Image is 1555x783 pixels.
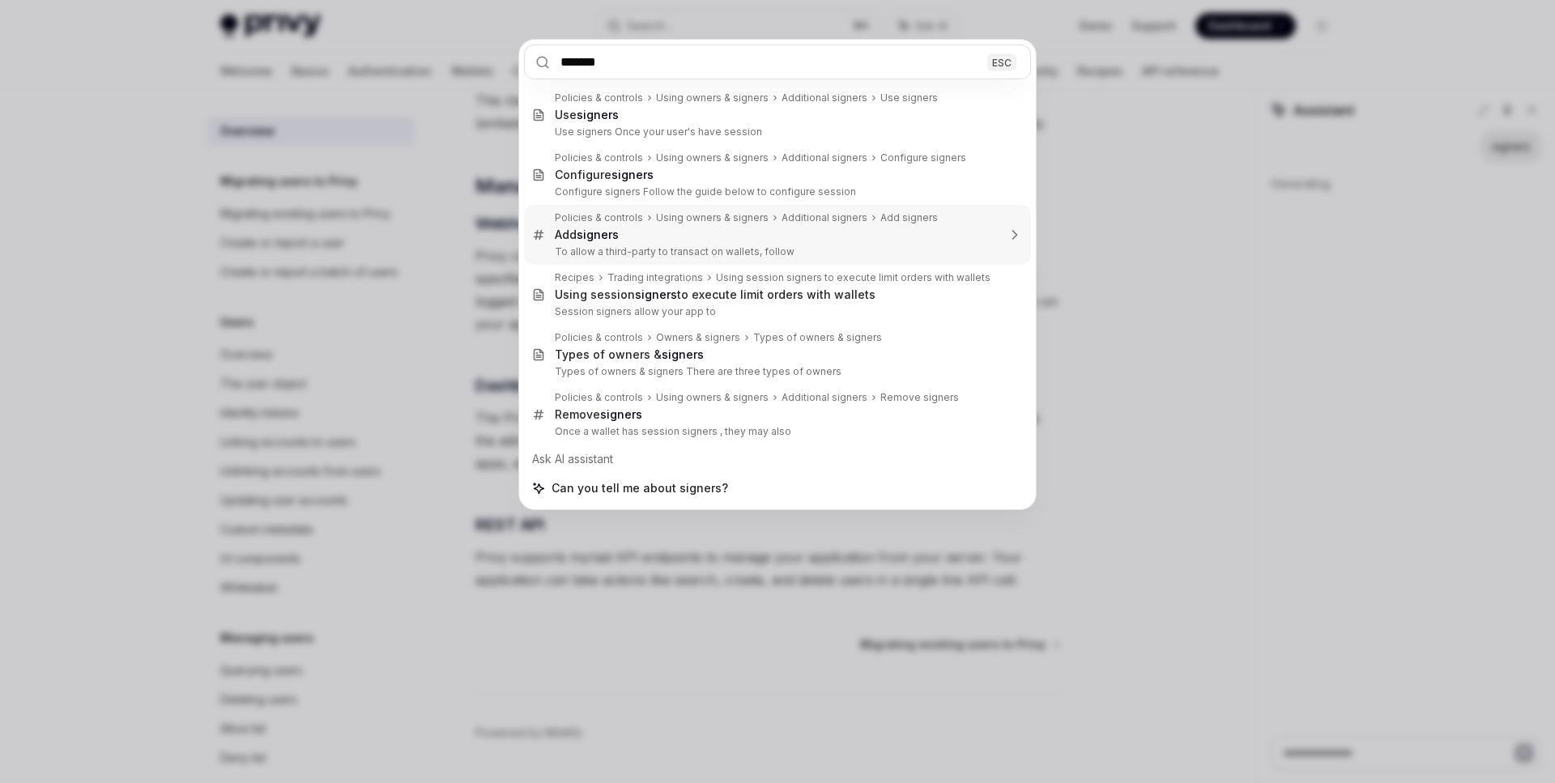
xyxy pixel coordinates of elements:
[716,271,991,284] div: Using session signers to execute limit orders with wallets
[555,91,643,104] div: Policies & controls
[555,211,643,224] div: Policies & controls
[656,331,740,344] div: Owners & signers
[577,228,619,241] b: signers
[611,168,654,181] b: signers
[552,480,728,496] span: Can you tell me about signers?
[555,287,875,302] div: Using session to execute limit orders with wallets
[555,271,594,284] div: Recipes
[782,211,867,224] div: Additional signers
[555,185,997,198] p: Configure signers Follow the guide below to configure session
[555,245,997,258] p: To allow a third-party to transact on wallets, follow
[662,347,704,361] b: signers
[577,108,619,121] b: signers
[656,211,769,224] div: Using owners & signers
[880,391,959,404] div: Remove signers
[782,91,867,104] div: Additional signers
[555,108,619,122] div: Use
[555,228,619,242] div: Add
[555,168,654,182] div: Configure
[753,331,882,344] div: Types of owners & signers
[555,365,997,378] p: Types of owners & signers There are three types of owners
[880,91,938,104] div: Use signers
[600,407,642,421] b: signers
[656,91,769,104] div: Using owners & signers
[555,407,642,422] div: Remove
[656,391,769,404] div: Using owners & signers
[635,287,677,301] b: signers
[555,151,643,164] div: Policies & controls
[555,126,997,138] p: Use signers Once your user's have session
[555,305,997,318] p: Session signers allow your app to
[555,347,704,362] div: Types of owners &
[782,151,867,164] div: Additional signers
[555,425,997,438] p: Once a wallet has session signers , they may also
[607,271,703,284] div: Trading integrations
[524,445,1031,474] div: Ask AI assistant
[555,391,643,404] div: Policies & controls
[782,391,867,404] div: Additional signers
[987,53,1016,70] div: ESC
[555,331,643,344] div: Policies & controls
[880,151,966,164] div: Configure signers
[656,151,769,164] div: Using owners & signers
[880,211,938,224] div: Add signers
